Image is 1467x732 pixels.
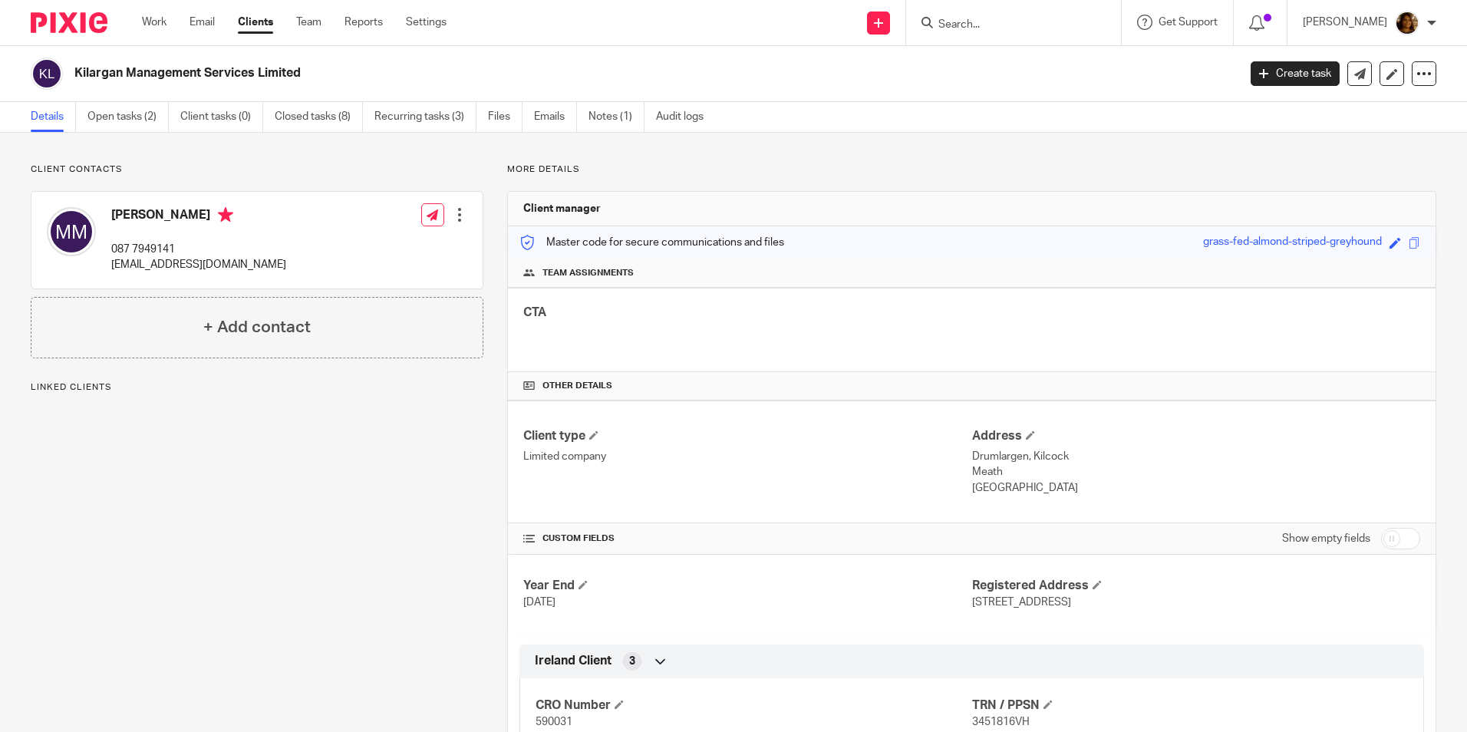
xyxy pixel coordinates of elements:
a: Notes (1) [588,102,644,132]
a: Details [31,102,76,132]
a: Send new email [1347,61,1372,86]
a: Edit client [1380,61,1404,86]
span: [DATE] [523,597,555,608]
h2: Kilargan Management Services Limited [74,65,997,81]
a: Work [142,15,166,30]
a: Files [488,102,523,132]
img: Arvinder.jpeg [1395,11,1419,35]
span: Ireland Client [535,653,612,669]
a: Open tasks (2) [87,102,169,132]
span: Edit code [1390,237,1401,249]
h4: Registered Address [972,578,1420,594]
span: Other details [542,380,612,392]
p: Meath [972,464,1420,480]
h4: [PERSON_NAME] [111,207,286,226]
p: Drumlargen, Kilcock [972,449,1420,464]
p: More details [507,163,1436,176]
a: Closed tasks (8) [275,102,363,132]
span: 3451816VH [972,717,1030,727]
h4: Year End [523,578,971,594]
span: Edit Address [1026,430,1035,440]
p: [PERSON_NAME] [1303,15,1387,30]
i: Primary [218,207,233,223]
a: Email [190,15,215,30]
h4: TRN / PPSN [972,697,1408,714]
span: Team assignments [542,267,634,279]
span: Change Client type [589,430,598,440]
a: Clients [238,15,273,30]
span: 3 [629,654,635,669]
span: Edit CRO Number [615,700,624,709]
h4: CUSTOM FIELDS [523,533,971,545]
a: Client tasks (0) [180,102,263,132]
a: Recurring tasks (3) [374,102,476,132]
span: Edit Year End [579,580,588,589]
span: Get Support [1159,17,1218,28]
a: Settings [406,15,447,30]
div: grass-fed-almond-striped-greyhound [1203,234,1382,252]
p: Linked clients [31,381,483,394]
input: Search [937,18,1075,32]
h4: + Add contact [203,315,311,339]
h4: Client type [523,428,971,444]
h4: Address [972,428,1420,444]
span: [STREET_ADDRESS] [972,597,1071,608]
span: 590031 [536,717,572,727]
p: [EMAIL_ADDRESS][DOMAIN_NAME] [111,257,286,272]
span: CTA [523,306,546,318]
a: Emails [534,102,577,132]
a: Reports [344,15,383,30]
span: Edit Registered Address [1093,580,1102,589]
p: Client contacts [31,163,483,176]
p: Master code for secure communications and files [519,235,784,250]
h4: CRO Number [536,697,971,714]
span: Edit TRN / PPSN [1043,700,1053,709]
span: Copy to clipboard [1409,237,1420,249]
h3: Client manager [523,201,601,216]
img: Pixie [31,12,107,33]
img: svg%3E [47,207,96,256]
p: [GEOGRAPHIC_DATA] [972,480,1420,496]
img: svg%3E [31,58,63,90]
p: 087 7949141 [111,242,286,257]
a: Audit logs [656,102,715,132]
a: Create task [1251,61,1340,86]
p: Limited company [523,449,971,464]
label: Show empty fields [1282,531,1370,546]
a: Team [296,15,321,30]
